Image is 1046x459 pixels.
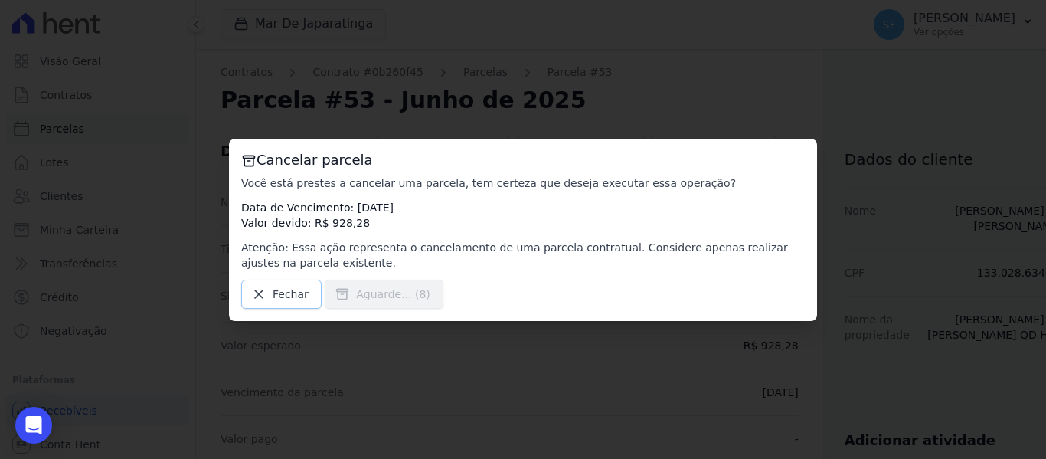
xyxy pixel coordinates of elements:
[241,280,322,309] a: Fechar
[273,287,309,302] span: Fechar
[356,287,430,302] span: Aguarde... (8)
[241,151,805,169] h3: Cancelar parcela
[241,200,805,231] p: Data de Vencimento: [DATE] Valor devido: R$ 928,28
[241,175,805,191] p: Você está prestes a cancelar uma parcela, tem certeza que deseja executar essa operação?
[15,407,52,444] div: Open Intercom Messenger
[241,240,805,270] p: Atenção: Essa ação representa o cancelamento de uma parcela contratual. Considere apenas realizar...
